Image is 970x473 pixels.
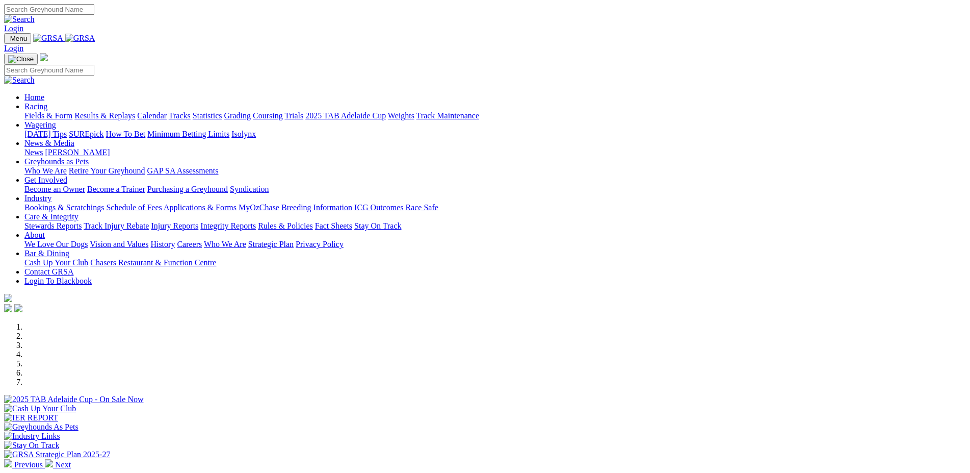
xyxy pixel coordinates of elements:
img: IER REPORT [4,413,58,422]
a: Chasers Restaurant & Function Centre [90,258,216,267]
img: Search [4,76,35,85]
img: Close [8,55,34,63]
a: Results & Replays [74,111,135,120]
a: Isolynx [231,130,256,138]
a: Weights [388,111,414,120]
div: About [24,240,966,249]
img: 2025 TAB Adelaide Cup - On Sale Now [4,395,144,404]
img: Cash Up Your Club [4,404,76,413]
a: MyOzChase [239,203,279,212]
a: History [150,240,175,248]
a: Careers [177,240,202,248]
a: Track Injury Rebate [84,221,149,230]
a: Who We Are [204,240,246,248]
a: Privacy Policy [296,240,344,248]
a: Get Involved [24,176,67,184]
a: News [24,148,43,157]
a: Greyhounds as Pets [24,157,89,166]
a: Contact GRSA [24,267,73,276]
img: GRSA Strategic Plan 2025-27 [4,450,110,459]
img: GRSA [65,34,95,43]
a: Purchasing a Greyhound [147,185,228,193]
a: Retire Your Greyhound [69,166,145,175]
div: Care & Integrity [24,221,966,231]
a: Statistics [193,111,222,120]
img: chevron-left-pager-white.svg [4,459,12,467]
a: Injury Reports [151,221,198,230]
div: Wagering [24,130,966,139]
a: Login [4,24,23,33]
img: facebook.svg [4,304,12,312]
img: logo-grsa-white.png [4,294,12,302]
a: ICG Outcomes [354,203,403,212]
a: Vision and Values [90,240,148,248]
a: Previous [4,460,45,469]
a: SUREpick [69,130,103,138]
div: Get Involved [24,185,966,194]
div: Industry [24,203,966,212]
a: How To Bet [106,130,146,138]
div: Racing [24,111,966,120]
a: Stewards Reports [24,221,82,230]
a: Login To Blackbook [24,277,92,285]
a: Tracks [169,111,191,120]
a: Become an Owner [24,185,85,193]
img: chevron-right-pager-white.svg [45,459,53,467]
img: twitter.svg [14,304,22,312]
a: About [24,231,45,239]
a: Fields & Form [24,111,72,120]
a: Race Safe [405,203,438,212]
div: Bar & Dining [24,258,966,267]
a: Syndication [230,185,269,193]
a: Calendar [137,111,167,120]
img: logo-grsa-white.png [40,53,48,61]
span: Previous [14,460,43,469]
a: Bar & Dining [24,249,69,258]
button: Toggle navigation [4,54,38,65]
div: Greyhounds as Pets [24,166,966,176]
div: News & Media [24,148,966,157]
a: Coursing [253,111,283,120]
input: Search [4,65,94,76]
span: Next [55,460,71,469]
a: GAP SA Assessments [147,166,219,175]
a: Breeding Information [281,203,352,212]
a: [DATE] Tips [24,130,67,138]
img: GRSA [33,34,63,43]
a: Login [4,44,23,53]
img: Stay On Track [4,441,59,450]
a: Industry [24,194,51,203]
a: Care & Integrity [24,212,78,221]
span: Menu [10,35,27,42]
a: Fact Sheets [315,221,352,230]
a: We Love Our Dogs [24,240,88,248]
a: Applications & Forms [164,203,237,212]
a: Integrity Reports [200,221,256,230]
a: Strategic Plan [248,240,294,248]
a: 2025 TAB Adelaide Cup [305,111,386,120]
a: Grading [224,111,251,120]
a: Wagering [24,120,56,129]
img: Greyhounds As Pets [4,422,78,432]
a: Bookings & Scratchings [24,203,104,212]
a: Rules & Policies [258,221,313,230]
a: Home [24,93,44,102]
a: Stay On Track [354,221,401,230]
a: Who We Are [24,166,67,175]
a: Become a Trainer [87,185,145,193]
a: Cash Up Your Club [24,258,88,267]
a: Racing [24,102,47,111]
a: Minimum Betting Limits [147,130,229,138]
img: Industry Links [4,432,60,441]
a: Next [45,460,71,469]
a: Trials [284,111,303,120]
button: Toggle navigation [4,33,31,44]
a: Track Maintenance [416,111,479,120]
input: Search [4,4,94,15]
a: Schedule of Fees [106,203,162,212]
a: News & Media [24,139,74,147]
img: Search [4,15,35,24]
a: [PERSON_NAME] [45,148,110,157]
